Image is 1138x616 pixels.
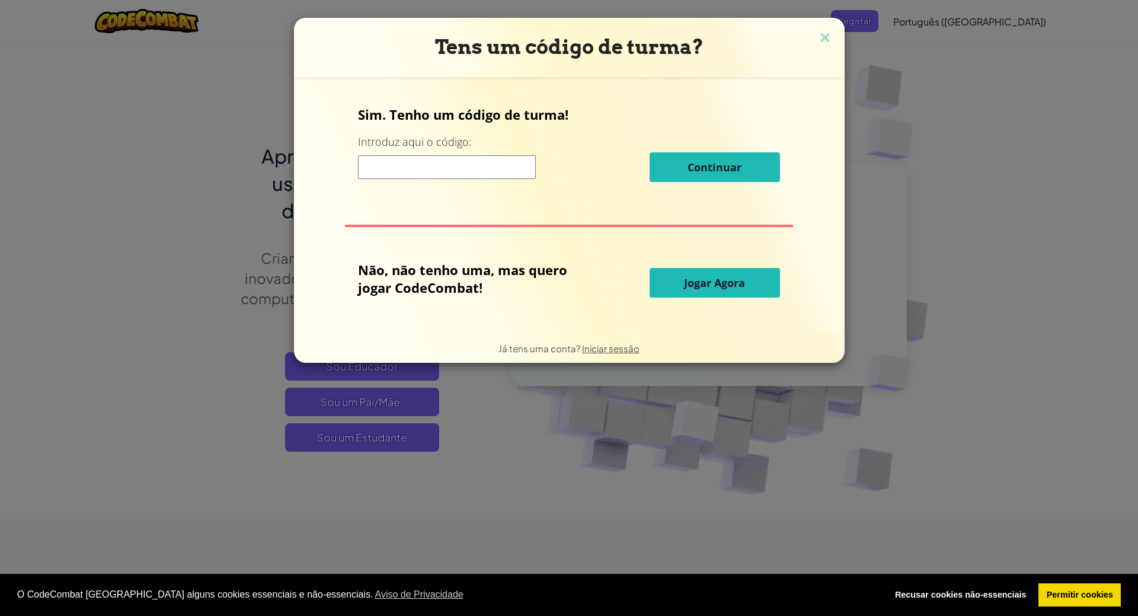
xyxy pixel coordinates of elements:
[887,583,1034,607] a: deny cookies
[1038,583,1121,607] a: allow cookies
[688,160,741,174] span: Continuar
[684,276,745,290] span: Jogar Agora
[435,35,704,59] span: Tens um código de turma?
[373,586,465,604] a: learn more about cookies
[582,343,640,354] a: Iniciar sessão
[650,152,780,182] button: Continuar
[358,135,471,149] label: Introduz aqui o código:
[817,30,833,47] img: close icon
[358,261,590,296] p: Não, não tenho uma, mas quero jogar CodeCombat!
[358,106,779,123] p: Sim. Tenho um código de turma!
[498,343,582,354] span: Já tens uma conta?
[650,268,780,298] button: Jogar Agora
[17,586,878,604] span: O CodeCombat [GEOGRAPHIC_DATA] alguns cookies essenciais e não-essenciais.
